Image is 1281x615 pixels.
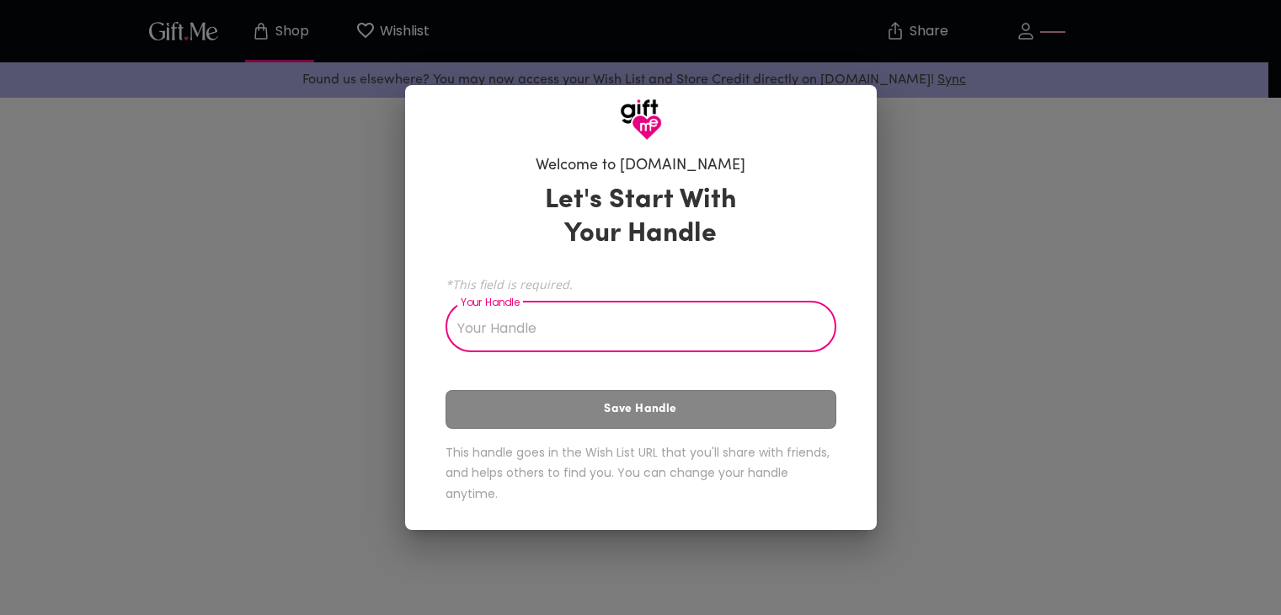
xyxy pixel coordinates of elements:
[524,184,758,251] h3: Let's Start With Your Handle
[446,276,836,292] span: *This field is required.
[536,156,745,176] h6: Welcome to [DOMAIN_NAME]
[446,442,836,505] h6: This handle goes in the Wish List URL that you'll share with friends, and helps others to find yo...
[620,99,662,141] img: GiftMe Logo
[446,305,818,352] input: Your Handle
